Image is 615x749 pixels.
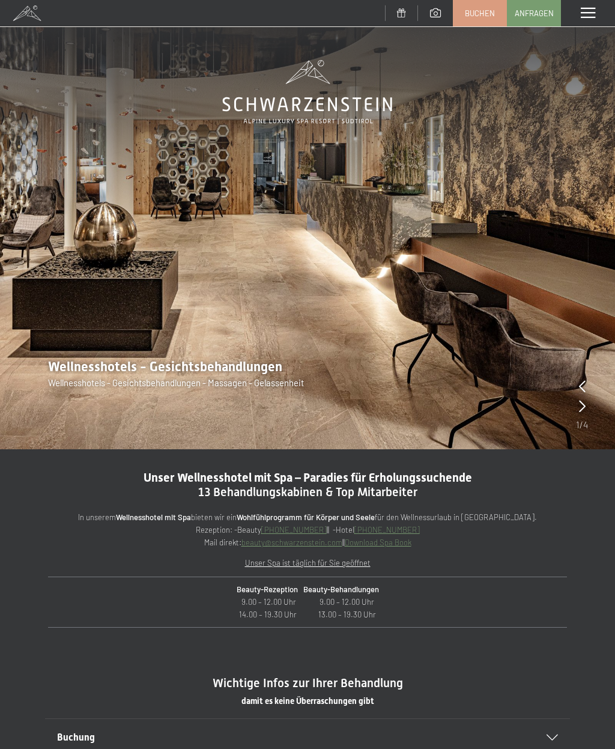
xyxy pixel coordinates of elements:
a: Buchen [453,1,506,26]
strong: Wellnesshotel mit Spa [116,512,191,522]
span: / [580,418,583,431]
span: Anfragen [515,8,554,19]
p: 9.00 – 12.00 Uhr 9.00 – 12.00 Uhr 14.00 – 19.30 Uhr 13.00 – 19.30 Uhr [57,583,558,620]
span: 4 [583,418,588,431]
p: In unserem bieten wir ein für den Wellnessurlaub in [GEOGRAPHIC_DATA]. Rezeption: -Beauty || -Hot... [48,511,567,548]
a: [PHONE_NUMBER] [261,525,327,535]
strong: Wohlfühlprogramm für Körper und Seele [237,512,375,522]
a: beauty@schwarzenstein.com [241,538,342,547]
a: Anfragen [507,1,560,26]
span: Wellnesshotels - Gesichtsbehandlungen [48,359,282,374]
span: Unser Wellnesshotel mit Spa – Paradies für Erholungssuchende [144,470,472,485]
span: 13 Behandlungskabinen & Top Mitarbeiter [198,485,417,499]
span: damit es keine Überraschungen gibt [241,696,374,706]
a: Download Spa Book [345,538,411,547]
strong: Beauty-Rezeption Beauty-Behandlungen [237,584,379,594]
span: Buchung [57,732,95,743]
span: Buchen [465,8,495,19]
span: 1 [576,418,580,431]
u: Unser Spa ist täglich für Sie geöffnet [245,558,371,568]
span: Wellnesshotels - Gesichtsbehandlungen - Massagen - Gelassenheit [48,377,304,388]
span: Wichtige Infos zur Ihrer Behandlung [213,676,403,690]
a: [PHONE_NUMBER] [354,525,420,535]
